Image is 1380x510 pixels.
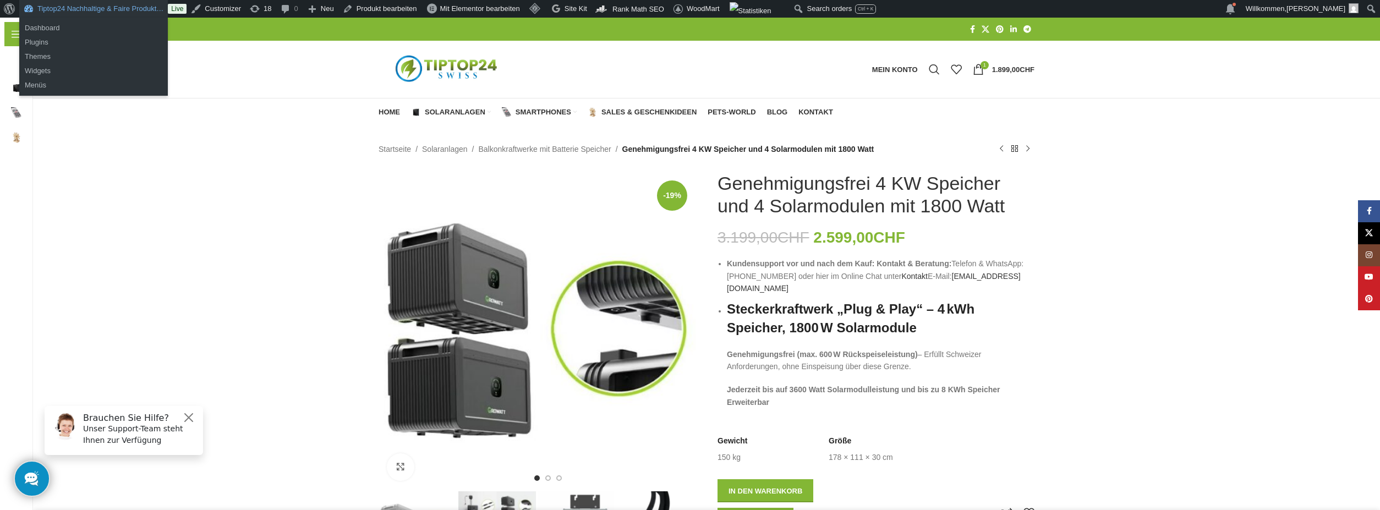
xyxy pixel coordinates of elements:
[411,107,421,117] img: Solaranlagen
[718,436,1034,463] table: Produktdetails
[829,436,851,447] span: Größe
[565,4,587,13] span: Site Kit
[995,142,1008,156] a: Vorheriges Produkt
[708,108,755,117] span: Pets-World
[877,259,951,268] strong: Kontakt & Beratung:
[923,58,945,80] a: Suche
[992,65,1034,74] bdi: 1.899,00
[727,272,1021,293] a: [EMAIL_ADDRESS][DOMAIN_NAME]
[47,26,161,49] p: Unser Support-Team steht Ihnen zur Verfügung
[19,78,168,92] a: Menüs
[798,108,833,117] span: Kontakt
[873,229,905,246] span: CHF
[1007,22,1020,37] a: LinkedIn Social Link
[168,4,187,14] a: Live
[19,35,168,50] a: Plugins
[901,272,927,281] a: Kontakt
[727,348,1034,373] p: – Erfüllt Schweizer Anforderungen, ohne Einspeisung über diese Grenze.
[978,22,993,37] a: X Social Link
[411,101,491,123] a: Solaranlagen
[798,101,833,123] a: Kontakt
[379,143,411,155] a: Startseite
[1021,142,1034,156] a: Nächstes Produkt
[377,172,697,489] div: 1 / 7
[379,172,696,489] img: Noah_Growatt_2000_2
[718,452,741,463] td: 150 kg
[502,101,577,123] a: Smartphones
[19,21,168,35] a: Dashboard
[588,101,697,123] a: Sales & Geschenkideen
[727,259,874,268] strong: Kundensupport vor und nach dem Kauf:
[813,229,905,246] bdi: 2.599,00
[422,143,468,155] a: Solaranlagen
[601,108,697,117] span: Sales & Geschenkideen
[777,229,809,246] span: CHF
[967,22,978,37] a: Facebook Social Link
[146,14,160,27] button: Close
[1020,22,1034,37] a: Telegram Social Link
[556,475,562,481] li: Go to slide 3
[379,64,516,73] a: Logo der Website
[425,108,485,117] span: Solaranlagen
[19,64,168,78] a: Widgets
[718,479,813,502] button: In den Warenkorb
[1358,244,1380,266] a: Instagram Social Link
[1358,222,1380,244] a: X Social Link
[545,475,551,481] li: Go to slide 2
[379,101,400,123] a: Home
[516,108,571,117] span: Smartphones
[829,452,893,463] td: 178 × 111 × 30 cm
[1358,288,1380,310] a: Pinterest Social Link
[478,143,611,155] a: Balkonkraftwerke mit Batterie Speicher
[19,50,168,64] a: Themes
[727,257,1034,294] li: Telefon & WhatsApp: [PHONE_NUMBER] oder hier im Online Chat unter E-Mail:
[867,58,923,80] a: Mein Konto
[19,18,168,53] ul: Tiptop24 Nachhaltige & Faire Produkt…
[872,66,918,73] span: Mein Konto
[379,108,400,117] span: Home
[502,107,512,117] img: Smartphones
[47,15,161,26] h6: Brauchen Sie Hilfe?
[19,46,168,96] ul: Tiptop24 Nachhaltige & Faire Produkt…
[534,475,540,481] li: Go to slide 1
[967,58,1040,80] a: 1 1.899,00CHF
[767,108,788,117] span: Blog
[15,15,43,43] img: Customer service
[727,385,1000,406] b: Jederzeit bis auf 3600 Watt Solarmodulleistung und bis zu 8 KWh Speicher Erweiterbar
[373,101,839,123] div: Hauptnavigation
[1020,65,1034,74] span: CHF
[708,101,755,123] a: Pets-World
[440,4,520,13] span: Mit Elementor bearbeiten
[718,229,809,246] bdi: 3.199,00
[993,22,1007,37] a: Pinterest Social Link
[1358,200,1380,222] a: Facebook Social Link
[657,180,687,211] span: -19%
[1286,4,1345,13] span: [PERSON_NAME]
[718,436,747,447] span: Gewicht
[858,6,873,12] span: Ctrl + K
[767,101,788,123] a: Blog
[1358,266,1380,288] a: YouTube Social Link
[981,61,989,69] span: 1
[622,143,874,155] span: Genehmigungsfrei 4 KW Speicher und 4 Solarmodulen mit 1800 Watt
[730,2,771,20] img: Aufrufe der letzten 48 Stunden. Klicke hier für weitere Jetpack-Statistiken.
[718,172,1034,217] h1: Genehmigungsfrei 4 KW Speicher und 4 Solarmodulen mit 1800 Watt
[379,143,874,155] nav: Breadcrumb
[945,58,967,80] div: Meine Wunschliste
[588,107,598,117] img: Sales & Geschenkideen
[727,350,918,359] strong: Genehmigungsfrei (max. 600 W Rückspeiseleistung)
[727,300,1034,337] h2: Steckerkraftwerk „Plug & Play“ – 4 kWh Speicher, 1800 W Solarmodule
[612,5,664,13] span: Rank Math SEO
